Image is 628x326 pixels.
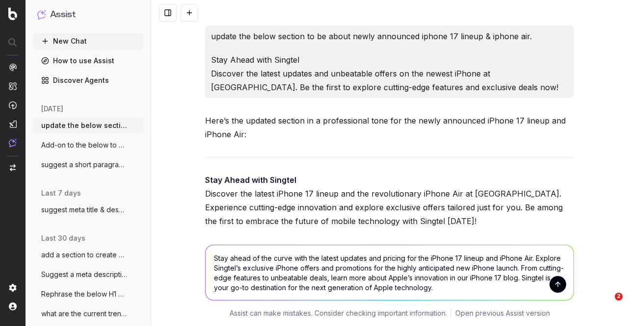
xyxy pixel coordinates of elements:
[595,293,618,316] iframe: Intercom live chat
[205,114,574,141] p: Here’s the updated section in a professional tone for the newly announced iPhone 17 lineup and iP...
[211,53,568,94] p: Stay Ahead with Singtel Discover the latest updates and unbeatable offers on the newest iPhone at...
[211,29,568,43] p: update the below section to be about newly announced iphone 17 lineup & iphone air.
[10,164,16,171] img: Switch project
[37,10,46,19] img: Assist
[41,205,128,215] span: suggest meta title & description for our
[41,250,128,260] span: add a section to create an internal link
[41,270,128,279] span: Suggest a meta description within 160 ch
[41,140,128,150] span: Add-on to the below to mention latest up
[33,137,143,153] button: Add-on to the below to mention latest up
[41,104,63,114] span: [DATE]
[9,284,17,292] img: Setting
[615,293,623,301] span: 2
[33,306,143,322] button: what are the current trending keywords f
[33,267,143,282] button: Suggest a meta description within 160 ch
[9,302,17,310] img: My account
[9,82,17,90] img: Intelligence
[33,118,143,133] button: update the below section to be about new
[205,175,296,185] strong: Stay Ahead with Singtel
[455,308,550,318] a: Open previous Assist version
[230,308,447,318] p: Assist can make mistakes. Consider checking important information.
[33,247,143,263] button: add a section to create an internal link
[50,8,76,22] h1: Assist
[8,7,17,20] img: Botify logo
[33,286,143,302] button: Rephrase the below H1 of our marketing p
[206,245,574,300] textarea: Stay ahead of the curve with the latest updates and pricing for the iPhone 17 lineup and iPhone A...
[33,157,143,173] button: suggest a short paragraph where we can a
[33,202,143,218] button: suggest meta title & description for our
[205,173,574,228] p: Discover the latest iPhone 17 lineup and the revolutionary iPhone Air at [GEOGRAPHIC_DATA]. Exper...
[41,289,128,299] span: Rephrase the below H1 of our marketing p
[33,33,143,49] button: New Chat
[41,160,128,170] span: suggest a short paragraph where we can a
[41,309,128,319] span: what are the current trending keywords f
[33,73,143,88] a: Discover Agents
[41,233,85,243] span: last 30 days
[41,188,81,198] span: last 7 days
[9,101,17,109] img: Activation
[9,139,17,147] img: Assist
[41,121,128,130] span: update the below section to be about new
[37,8,139,22] button: Assist
[9,120,17,128] img: Studio
[33,53,143,69] a: How to use Assist
[9,63,17,71] img: Analytics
